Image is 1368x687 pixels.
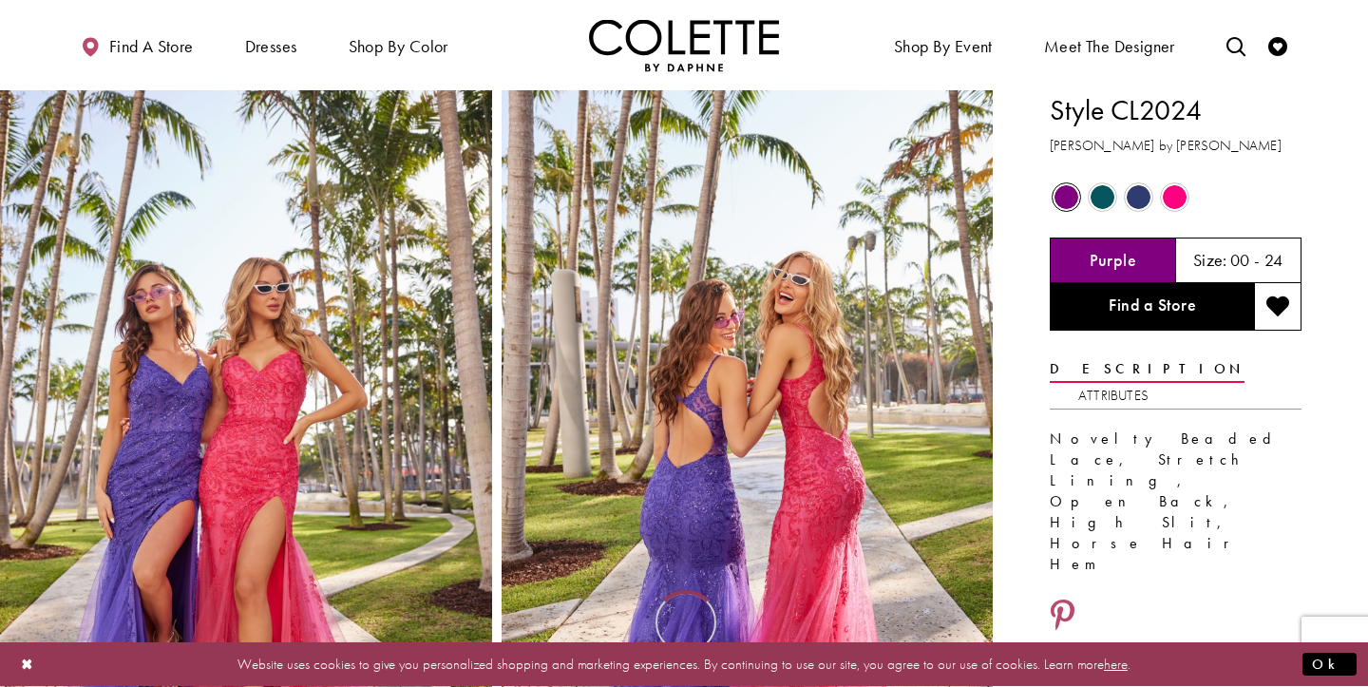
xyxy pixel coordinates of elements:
h1: Style CL2024 [1050,90,1301,130]
div: Navy Blue [1122,181,1155,214]
a: Visit Home Page [589,19,779,71]
span: Shop by color [349,37,448,56]
div: Spruce [1086,181,1119,214]
h3: [PERSON_NAME] by [PERSON_NAME] [1050,135,1301,157]
button: Submit Dialog [1302,653,1357,677]
div: Hot Pink [1158,181,1191,214]
a: Description [1050,355,1244,383]
div: Novelty Beaded Lace, Stretch Lining, Open Back, High Slit, Horse Hair Hem [1050,429,1301,575]
h5: 00 - 24 [1230,251,1283,270]
a: Find a Store [1050,283,1254,331]
span: Shop By Event [894,37,993,56]
a: Share using Pinterest - Opens in new tab [1050,599,1075,635]
span: Dresses [240,19,302,71]
a: Attributes [1078,382,1149,410]
button: Close Dialog [11,648,44,681]
span: Find a store [109,37,194,56]
a: here [1104,655,1128,674]
div: Product color controls state depends on size chosen [1050,180,1301,216]
a: Meet the designer [1039,19,1180,71]
a: Check Wishlist [1263,19,1292,71]
a: Find a store [76,19,198,71]
span: Shop by color [344,19,453,71]
p: Website uses cookies to give you personalized shopping and marketing experiences. By continuing t... [137,652,1231,677]
span: Meet the designer [1044,37,1175,56]
span: Shop By Event [889,19,997,71]
img: Colette by Daphne [589,19,779,71]
div: Purple [1050,181,1083,214]
button: Add to wishlist [1254,283,1301,331]
h5: Chosen color [1090,251,1136,270]
a: Toggle search [1222,19,1250,71]
span: Dresses [245,37,297,56]
span: Size: [1193,249,1227,271]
